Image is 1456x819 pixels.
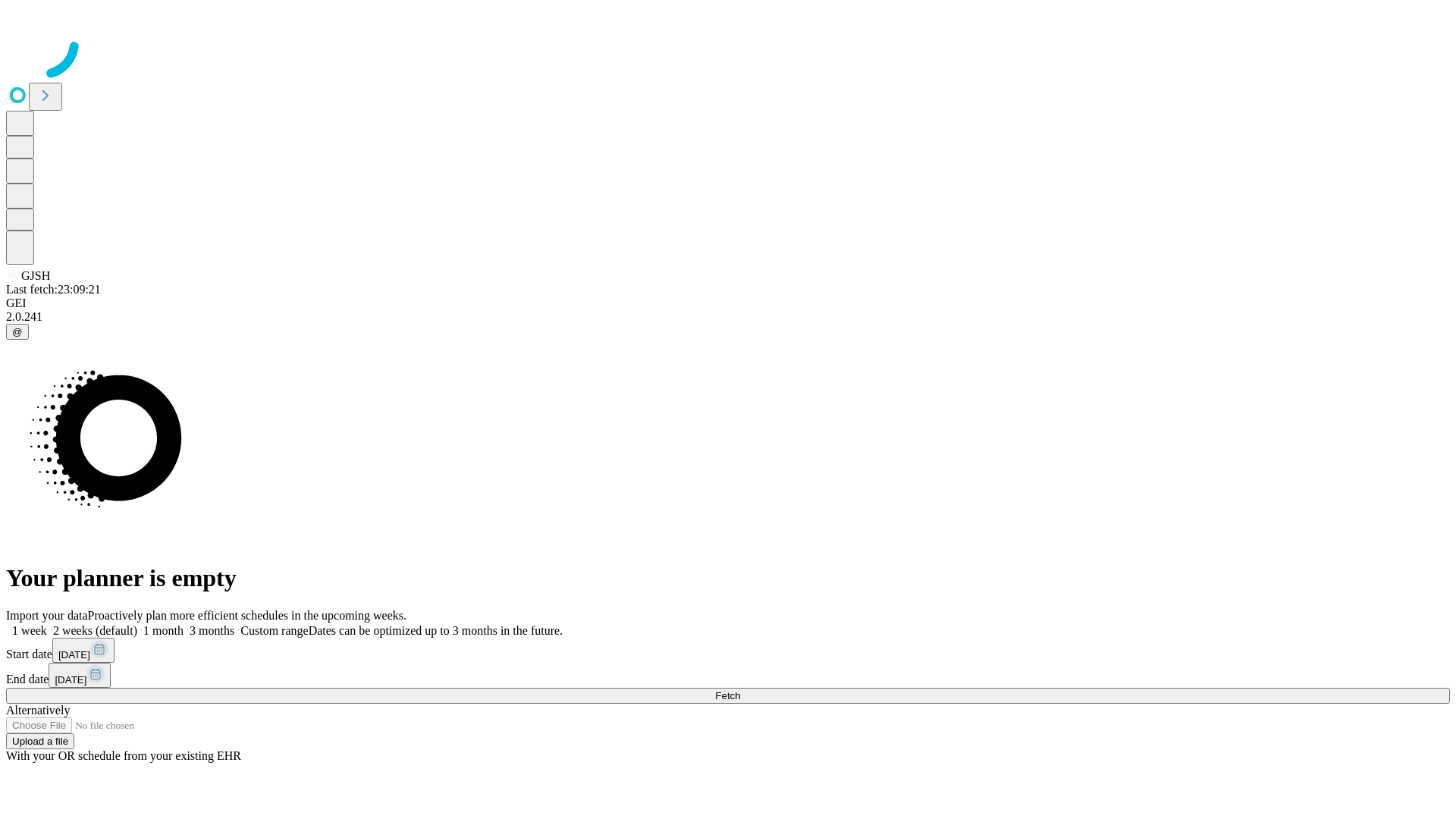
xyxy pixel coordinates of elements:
[6,310,1450,324] div: 2.0.241
[52,638,115,663] button: [DATE]
[6,749,241,762] span: With your OR schedule from your existing EHR
[715,690,740,701] span: Fetch
[6,733,74,749] button: Upload a file
[6,704,70,717] span: Alternatively
[309,624,563,637] span: Dates can be optimized up to 3 months in the future.
[190,624,234,637] span: 3 months
[21,269,50,282] span: GJSH
[6,324,29,340] button: @
[6,688,1450,704] button: Fetch
[6,283,101,296] span: Last fetch: 23:09:21
[12,326,23,337] span: @
[6,638,1450,663] div: Start date
[6,663,1450,688] div: End date
[6,297,1450,310] div: GEI
[6,564,1450,592] h1: Your planner is empty
[88,609,406,622] span: Proactively plan more efficient schedules in the upcoming weeks.
[6,609,88,622] span: Import your data
[49,663,111,688] button: [DATE]
[53,624,137,637] span: 2 weeks (default)
[240,624,308,637] span: Custom range
[58,649,90,661] span: [DATE]
[55,674,86,686] span: [DATE]
[12,624,47,637] span: 1 week
[143,624,184,637] span: 1 month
